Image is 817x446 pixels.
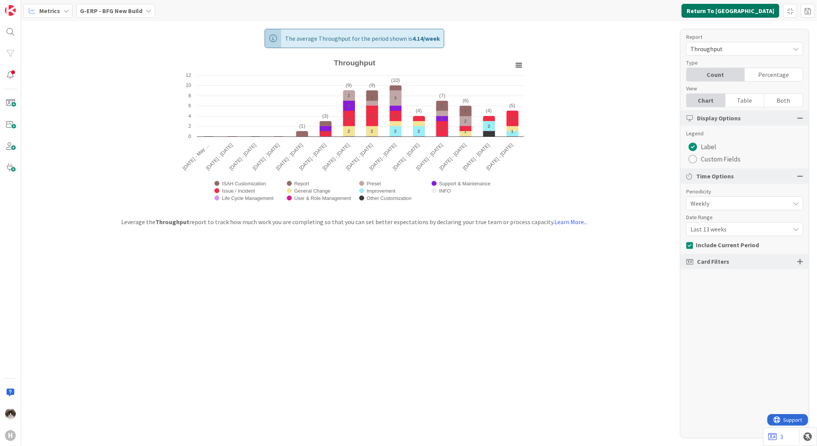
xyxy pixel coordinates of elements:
text: Issue / Incident [222,188,255,194]
text: 3 [394,96,397,100]
text: 8 [188,93,191,98]
div: Legend [686,130,803,138]
svg: Throughput [182,56,528,210]
text: 1 [371,96,373,100]
text: 0 [188,133,191,139]
text: [DATE] - [DATE] [321,142,350,171]
text: 2 [371,129,373,133]
text: 4 [371,113,373,118]
span: Support [16,1,35,10]
div: Count [687,68,745,81]
text: Support & Maintenance [439,181,490,186]
text: 2 [464,119,467,123]
text: 12 [185,72,191,78]
text: (4) [416,108,422,113]
span: Metrics [39,6,60,15]
text: (7) [439,93,445,98]
span: Display Options [697,113,741,123]
text: (4) [486,108,492,113]
text: 2 [188,123,191,129]
button: Include Current Period [686,239,759,251]
img: Visit kanbanzone.com [5,5,16,16]
text: 1 [324,129,327,134]
text: INFO [439,188,451,194]
div: Both [764,94,803,107]
text: [DATE] - [DATE] [415,142,444,171]
text: (1) [299,123,305,129]
span: Include Current Period [696,241,759,249]
text: Improvement [367,188,395,194]
text: 1 [511,129,514,134]
text: 2 [418,129,420,133]
text: General Change [294,188,330,194]
button: Label [686,141,719,153]
text: [DATE] - [DATE] [462,142,491,171]
text: 6 [188,103,191,108]
text: [DATE] - [DATE] [368,142,397,171]
text: 1 [464,129,467,134]
text: (6) [463,98,469,103]
text: 2 [348,93,350,98]
text: 10 [185,82,191,88]
text: 2 [441,103,443,108]
text: [DATE] - [DATE] [345,142,374,171]
span: Weekly [690,198,786,209]
div: Report [686,33,795,41]
text: Throughput [334,59,375,67]
text: [DATE] - [DATE] [251,142,280,171]
text: Preset [367,181,381,186]
div: Periodicity [686,188,795,196]
span: Time Options [696,171,734,181]
text: 2 [394,129,397,133]
text: 2 [394,113,397,118]
text: 3 [511,116,514,121]
span: Card Filters [697,257,729,266]
text: 1 [441,116,443,121]
b: Throughput [156,218,190,226]
text: [DATE] - [DATE] [298,142,327,171]
text: (9) [346,82,352,88]
a: Learn More... [555,218,588,226]
span: Label [701,141,716,153]
span: Last 13 weeks [690,224,786,235]
img: Kv [5,409,16,419]
span: Throughput [690,43,786,54]
text: [DATE] - [DATE] [228,142,257,171]
text: Other Customization [367,195,412,201]
div: Leverage the report to track how much work you are completing so that you can set better expectat... [106,217,603,226]
span: Custom Fields [701,153,740,165]
text: 3 [348,116,350,121]
text: User & Role Management [294,195,351,201]
div: View [686,85,795,93]
text: (5) [509,103,515,108]
text: [DATE] - [DATE] [392,142,421,171]
text: (10) [391,77,400,83]
text: [DATE] - May … [181,142,210,171]
div: H [5,430,16,441]
div: Type [686,59,795,67]
text: [DATE] - [DATE] [205,142,234,171]
div: Table [725,94,764,107]
div: Chart [687,94,725,107]
text: (3) [322,113,328,119]
text: 3 [441,126,443,131]
div: Date Range [686,213,795,221]
span: The average Throughput for the period shown is [285,29,440,48]
text: ISAH Customization [222,181,266,186]
text: 2 [348,129,350,133]
text: Life Cycle Management [222,195,274,201]
text: [DATE] - [DATE] [275,142,304,171]
text: (9) [369,82,375,88]
text: 2 [488,124,490,128]
text: [DATE] - [DATE] [438,142,467,171]
button: Custom Fields [686,153,743,165]
div: Percentage [745,68,803,81]
b: 4.14 / week [412,35,440,42]
text: Report [294,181,309,186]
text: 4 [188,113,191,119]
button: Return To [GEOGRAPHIC_DATA] [682,4,779,18]
text: 2 [464,108,467,113]
a: 3 [768,432,783,441]
b: G-ERP - BFG New Build [80,7,142,15]
text: 2 [348,103,350,108]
